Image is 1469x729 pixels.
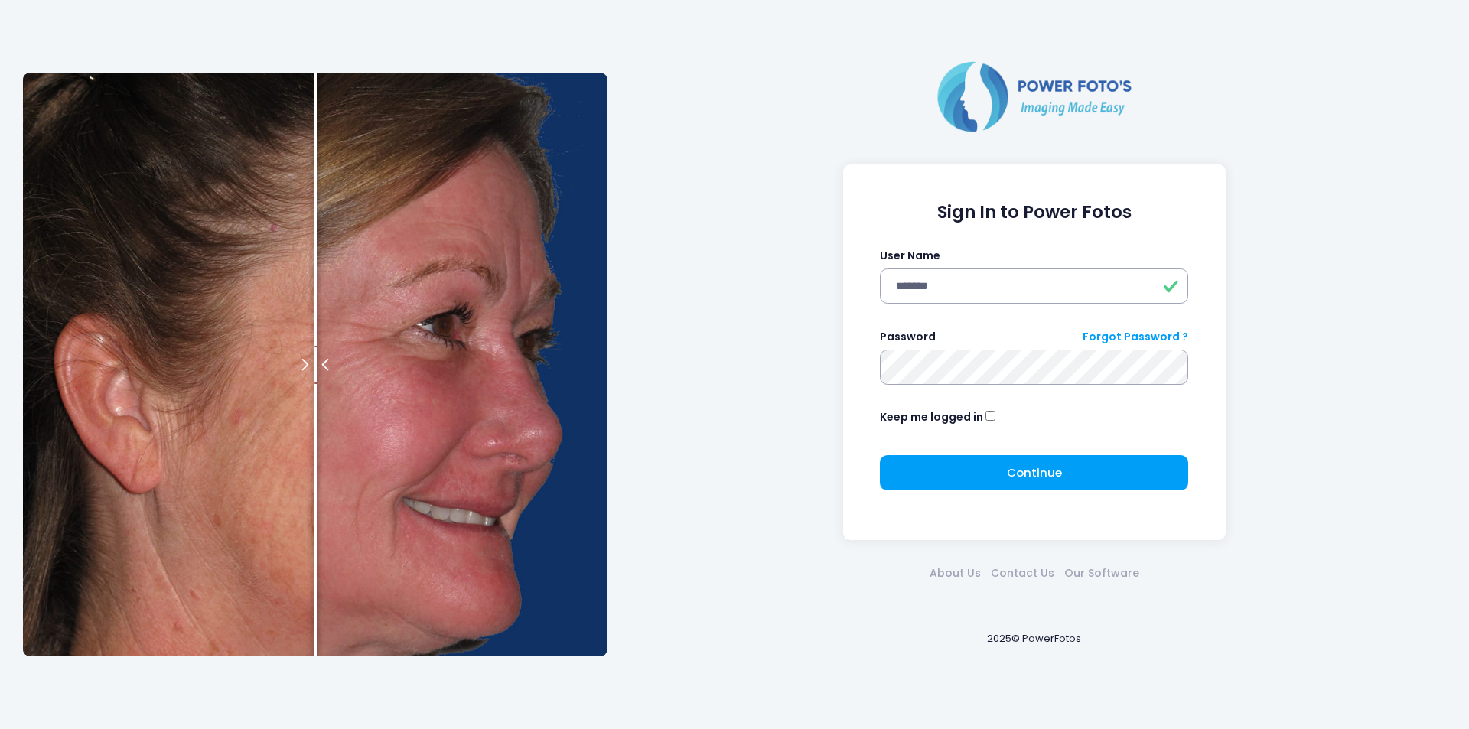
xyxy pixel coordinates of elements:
[931,58,1138,135] img: Logo
[1059,565,1144,581] a: Our Software
[880,202,1188,223] h1: Sign In to Power Fotos
[880,409,983,425] label: Keep me logged in
[622,606,1446,671] div: 2025© PowerFotos
[1083,329,1188,345] a: Forgot Password ?
[985,565,1059,581] a: Contact Us
[924,565,985,581] a: About Us
[880,248,940,264] label: User Name
[880,455,1188,490] button: Continue
[1007,464,1062,480] span: Continue
[880,329,936,345] label: Password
